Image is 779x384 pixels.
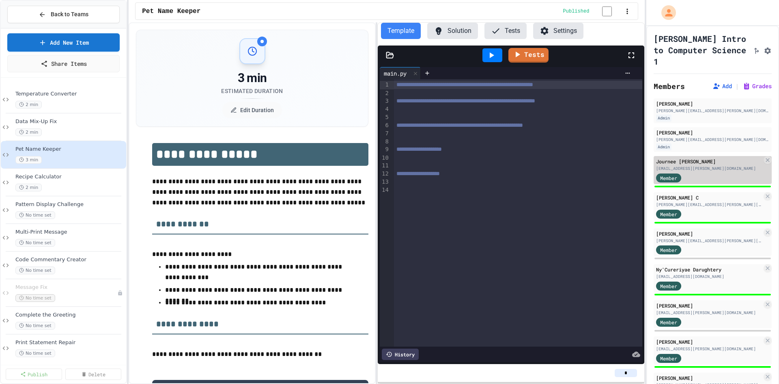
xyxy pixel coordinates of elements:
[15,118,125,125] span: Data Mix-Up Fix
[656,266,762,273] div: Ny'Cureriyae Darughtery
[484,23,527,39] button: Tests
[15,184,42,191] span: 2 min
[15,312,125,319] span: Complete the Greeting
[380,105,390,113] div: 4
[660,210,677,218] span: Member
[508,48,549,63] a: Tests
[656,108,769,114] div: [PERSON_NAME][EMAIL_ADDRESS][PERSON_NAME][DOMAIN_NAME]
[380,178,390,186] div: 13
[15,322,55,330] span: No time set
[656,302,762,309] div: [PERSON_NAME]
[427,23,478,39] button: Solution
[656,202,762,208] div: [PERSON_NAME][EMAIL_ADDRESS][PERSON_NAME][DOMAIN_NAME]
[380,89,390,98] div: 2
[653,3,678,22] div: My Account
[712,82,732,90] button: Add
[15,174,125,180] span: Recipe Calculator
[15,101,42,108] span: 2 min
[15,128,42,136] span: 2 min
[660,355,677,362] span: Member
[735,81,739,91] span: |
[752,45,760,55] button: Click to see fork details
[742,82,772,90] button: Grades
[380,145,390,154] div: 9
[15,284,117,291] span: Message Fix
[656,115,671,121] div: Admin
[7,33,120,52] a: Add New Item
[15,239,55,247] span: No time set
[15,156,42,164] span: 3 min
[563,8,590,15] span: Published
[660,174,677,182] span: Member
[656,194,762,201] div: [PERSON_NAME] C
[15,91,125,98] span: Temperature Converter
[51,10,88,19] span: Back to Teams
[15,201,125,208] span: Pattern Display Challenge
[656,158,762,165] div: Journee [PERSON_NAME]
[380,170,390,178] div: 12
[656,338,762,345] div: [PERSON_NAME]
[117,290,123,296] div: Unpublished
[380,113,390,121] div: 5
[656,100,769,107] div: [PERSON_NAME]
[382,349,419,360] div: History
[660,319,677,326] span: Member
[380,69,411,78] div: main.py
[656,310,762,316] div: [EMAIL_ADDRESS][PERSON_NAME][DOMAIN_NAME]
[660,246,677,254] span: Member
[380,138,390,146] div: 8
[380,97,390,105] div: 3
[656,165,762,171] div: [EMAIL_ADDRESS][PERSON_NAME][DOMAIN_NAME]
[15,211,55,219] span: No time set
[592,7,622,16] input: publish toggle
[15,349,55,357] span: No time set
[656,346,762,352] div: [EMAIL_ADDRESS][PERSON_NAME][DOMAIN_NAME]
[654,80,685,92] h2: Members
[764,45,772,55] button: Assignment Settings
[563,6,622,16] div: Content is published and visible to students
[654,33,749,67] h1: [PERSON_NAME] Intro to Computer Science 1
[656,374,762,382] div: [PERSON_NAME]
[380,81,390,89] div: 1
[380,130,390,138] div: 7
[15,267,55,274] span: No time set
[6,369,62,380] a: Publish
[65,369,122,380] a: Delete
[656,238,762,244] div: [PERSON_NAME][EMAIL_ADDRESS][PERSON_NAME][DOMAIN_NAME]
[533,23,583,39] button: Settings
[15,339,125,346] span: Print Statement Repair
[15,294,55,302] span: No time set
[15,229,125,236] span: Multi-Print Message
[221,71,283,85] div: 3 min
[380,154,390,162] div: 10
[660,282,677,290] span: Member
[221,87,283,95] div: Estimated Duration
[380,67,421,79] div: main.py
[656,143,671,150] div: Admin
[380,162,390,170] div: 11
[7,55,120,72] a: Share Items
[380,121,390,130] div: 6
[15,146,125,153] span: Pet Name Keeper
[380,186,390,194] div: 14
[656,137,769,143] div: [PERSON_NAME][EMAIL_ADDRESS][PERSON_NAME][DOMAIN_NAME]
[15,256,125,263] span: Code Commentary Creator
[656,129,769,136] div: [PERSON_NAME]
[142,7,200,16] span: Pet Name Keeper
[7,6,120,23] button: Back to Teams
[656,273,762,280] div: [EMAIL_ADDRESS][DOMAIN_NAME]
[656,230,762,237] div: [PERSON_NAME]
[381,23,421,39] button: Template
[222,102,282,118] button: Edit Duration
